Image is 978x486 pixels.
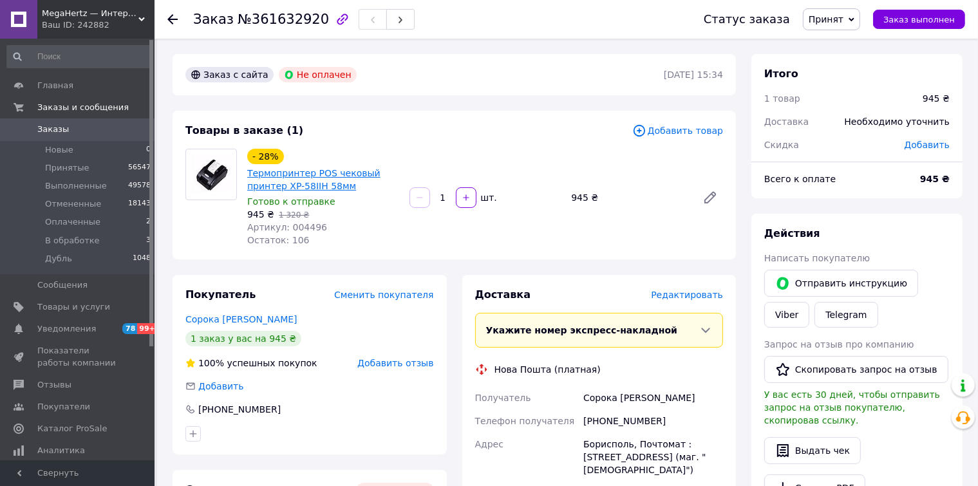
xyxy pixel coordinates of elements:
div: 945 ₴ [923,92,950,105]
span: Заказы и сообщения [37,102,129,113]
span: Телефон получателя [475,416,575,426]
span: Дубль [45,253,72,265]
span: Заказы [37,124,69,135]
div: Не оплачен [279,67,357,82]
span: Добавить отзыв [357,358,433,368]
span: Артикул: 004496 [247,222,327,232]
div: [PHONE_NUMBER] [581,409,726,433]
span: Остаток: 106 [247,235,310,245]
div: 1 заказ у вас на 945 ₴ [185,331,301,346]
span: В обработке [45,235,100,247]
span: Уведомления [37,323,96,335]
span: 3 [146,235,151,247]
a: Термопринтер POS чековый принтер XP-58IIH 58мм [247,168,381,191]
button: Заказ выполнен [873,10,965,29]
a: Telegram [814,302,878,328]
span: Заказ [193,12,234,27]
span: 99+ [137,323,158,334]
button: Скопировать запрос на отзыв [764,356,948,383]
span: Адрес [475,439,503,449]
span: Аналитика [37,445,85,456]
span: 78 [122,323,137,334]
span: Новые [45,144,73,156]
img: Термопринтер POS чековый принтер XP-58IIH 58мм [186,156,236,194]
div: - 28% [247,149,284,164]
span: Товары в заказе (1) [185,124,303,136]
a: Сорока [PERSON_NAME] [185,314,297,324]
span: Доставка [764,117,809,127]
div: [PHONE_NUMBER] [197,403,282,416]
span: Скидка [764,140,799,150]
span: Сменить покупателя [334,290,433,300]
span: Заказ выполнен [883,15,955,24]
div: Статус заказа [704,13,790,26]
span: №361632920 [238,12,329,27]
span: 18143 [128,198,151,210]
b: 945 ₴ [920,174,950,184]
span: Товары и услуги [37,301,110,313]
span: Действия [764,227,820,239]
span: Оплаченные [45,216,100,228]
span: Отзывы [37,379,71,391]
span: Написать покупателю [764,253,870,263]
button: Отправить инструкцию [764,270,918,297]
span: Получатель [475,393,531,403]
input: Поиск [6,45,152,68]
a: Viber [764,302,809,328]
span: Доставка [475,288,531,301]
a: Редактировать [697,185,723,210]
span: Покупатель [185,288,256,301]
span: Запрос на отзыв про компанию [764,339,914,350]
button: Выдать чек [764,437,861,464]
span: 100% [198,358,224,368]
div: Сорока [PERSON_NAME] [581,386,726,409]
span: 1048 [133,253,151,265]
span: 1 товар [764,93,800,104]
div: Вернуться назад [167,13,178,26]
span: Добавить товар [632,124,723,138]
div: 945 ₴ [566,189,692,207]
span: 49578 [128,180,151,192]
span: Каталог ProSale [37,423,107,435]
span: Редактировать [651,290,723,300]
span: Сообщения [37,279,88,291]
div: Нова Пошта (платная) [491,363,604,376]
div: шт. [478,191,498,204]
div: Борисполь, Почтомат : [STREET_ADDRESS] (маг. "[DEMOGRAPHIC_DATA]") [581,433,726,481]
span: Главная [37,80,73,91]
span: Укажите номер экспресс-накладной [486,325,678,335]
span: 0 [146,144,151,156]
span: 945 ₴ [247,209,274,220]
span: 1 320 ₴ [279,210,309,220]
span: MegaHertz — Интернет магазин электроники [42,8,138,19]
span: Добавить [905,140,950,150]
div: успешных покупок [185,357,317,369]
div: Заказ с сайта [185,67,274,82]
div: Необходимо уточнить [837,107,957,136]
span: 2 [146,216,151,228]
span: Покупатели [37,401,90,413]
span: 56547 [128,162,151,174]
span: Итого [764,68,798,80]
time: [DATE] 15:34 [664,70,723,80]
span: У вас есть 30 дней, чтобы отправить запрос на отзыв покупателю, скопировав ссылку. [764,389,940,425]
span: Отмененные [45,198,101,210]
span: Выполненные [45,180,107,192]
span: Всего к оплате [764,174,836,184]
span: Принят [809,14,843,24]
div: Ваш ID: 242882 [42,19,155,31]
span: Добавить [198,381,243,391]
span: Принятые [45,162,89,174]
span: Готово к отправке [247,196,335,207]
span: Показатели работы компании [37,345,119,368]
